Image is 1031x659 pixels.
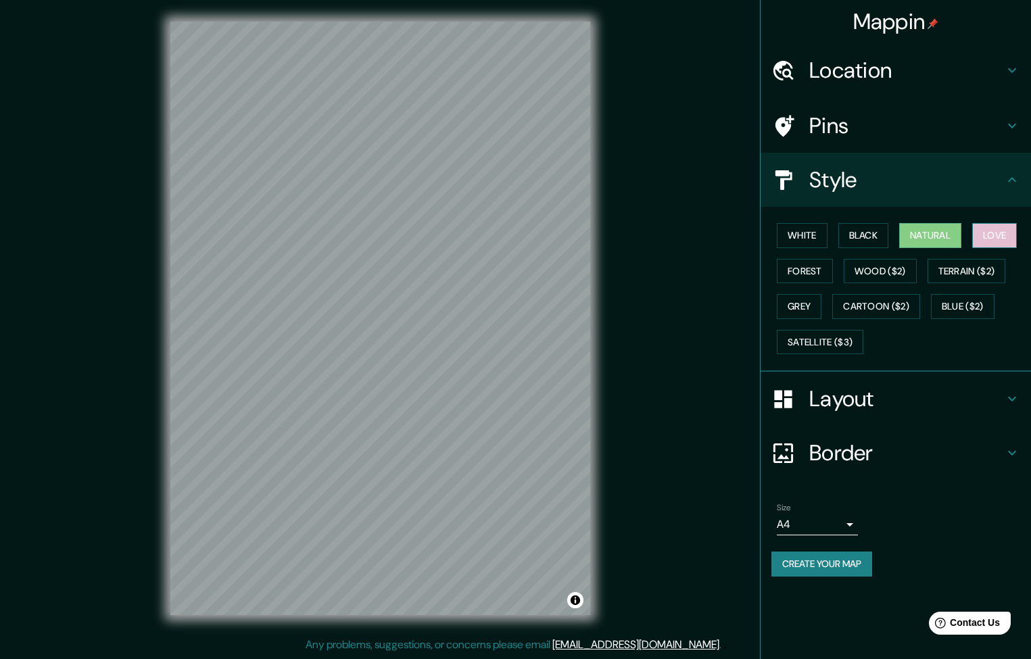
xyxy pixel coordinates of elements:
div: Layout [761,372,1031,426]
div: Border [761,426,1031,480]
label: Size [777,502,791,514]
h4: Pins [809,112,1004,139]
h4: Border [809,439,1004,466]
button: Forest [777,259,833,284]
button: Blue ($2) [931,294,994,319]
div: . [721,637,723,653]
div: . [723,637,726,653]
img: pin-icon.png [928,18,938,29]
button: Love [972,223,1017,248]
h4: Style [809,166,1004,193]
div: Pins [761,99,1031,153]
a: [EMAIL_ADDRESS][DOMAIN_NAME] [552,637,719,652]
p: Any problems, suggestions, or concerns please email . [306,637,721,653]
button: Toggle attribution [567,592,583,608]
button: Satellite ($3) [777,330,863,355]
div: Style [761,153,1031,207]
button: Black [838,223,889,248]
div: A4 [777,514,858,535]
h4: Mappin [853,8,939,35]
canvas: Map [170,22,590,615]
button: Create your map [771,552,872,577]
div: Location [761,43,1031,97]
button: Natural [899,223,961,248]
button: Grey [777,294,821,319]
iframe: Help widget launcher [911,606,1016,644]
button: Cartoon ($2) [832,294,920,319]
button: Wood ($2) [844,259,917,284]
h4: Location [809,57,1004,84]
h4: Layout [809,385,1004,412]
button: White [777,223,828,248]
button: Terrain ($2) [928,259,1006,284]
